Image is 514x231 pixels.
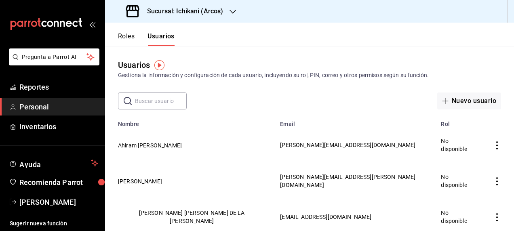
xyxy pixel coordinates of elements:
span: Personal [19,101,98,112]
span: Sugerir nueva función [10,219,98,228]
button: Nuevo usuario [437,92,501,109]
button: Roles [118,32,135,46]
button: open_drawer_menu [89,21,95,27]
button: Usuarios [147,32,175,46]
span: Reportes [19,82,98,92]
a: Pregunta a Parrot AI [6,59,99,67]
button: [PERSON_NAME] [PERSON_NAME] DE LA [PERSON_NAME] [118,209,265,225]
th: Rol [436,116,483,127]
th: Email [275,116,436,127]
h3: Sucursal: Ichikani (Arcos) [141,6,223,16]
input: Buscar usuario [135,93,187,109]
button: Pregunta a Parrot AI [9,48,99,65]
div: Usuarios [118,59,150,71]
div: navigation tabs [118,32,175,46]
span: Pregunta a Parrot AI [22,53,87,61]
div: Gestiona la información y configuración de cada usuario, incluyendo su rol, PIN, correo y otros p... [118,71,501,80]
button: [PERSON_NAME] [118,177,162,185]
span: [PERSON_NAME] [19,197,98,208]
span: Ayuda [19,158,88,168]
button: actions [493,213,501,221]
span: Recomienda Parrot [19,177,98,188]
th: Nombre [105,116,275,127]
button: Ahiram [PERSON_NAME] [118,141,182,149]
span: [PERSON_NAME][EMAIL_ADDRESS][DOMAIN_NAME] [280,142,415,148]
span: Inventarios [19,121,98,132]
button: actions [493,177,501,185]
td: No disponible [436,163,483,199]
button: actions [493,141,501,149]
img: Tooltip marker [154,60,164,70]
span: [EMAIL_ADDRESS][DOMAIN_NAME] [280,214,371,220]
span: [PERSON_NAME][EMAIL_ADDRESS][PERSON_NAME][DOMAIN_NAME] [280,174,415,188]
td: No disponible [436,127,483,163]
